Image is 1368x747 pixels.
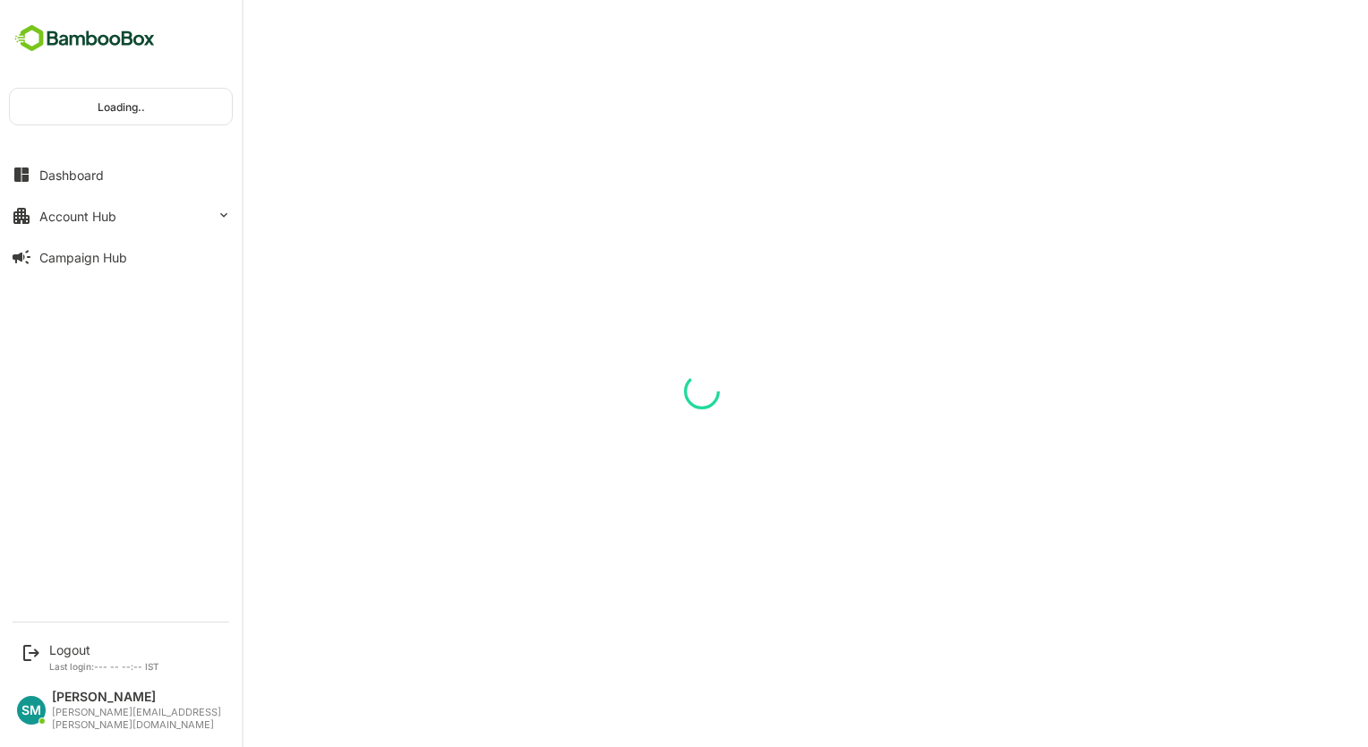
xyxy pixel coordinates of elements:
div: SM [17,696,46,725]
div: [PERSON_NAME][EMAIL_ADDRESS][PERSON_NAME][DOMAIN_NAME] [52,707,224,731]
img: BambooboxFullLogoMark.5f36c76dfaba33ec1ec1367b70bb1252.svg [9,21,160,56]
div: [PERSON_NAME] [52,690,224,705]
div: Loading.. [10,89,232,124]
div: Account Hub [39,209,116,224]
button: Dashboard [9,157,233,193]
button: Account Hub [9,198,233,234]
div: Dashboard [39,167,104,183]
div: Logout [49,642,159,657]
div: Campaign Hub [39,250,127,265]
button: Campaign Hub [9,239,233,275]
p: Last login: --- -- --:-- IST [49,661,159,672]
